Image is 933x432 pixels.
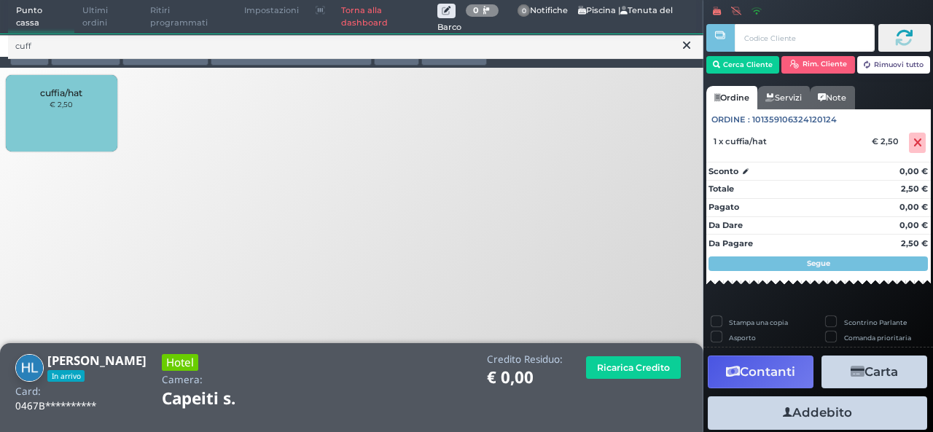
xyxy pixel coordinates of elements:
[870,136,906,146] div: € 2,50
[473,5,479,15] b: 0
[752,114,837,126] span: 101359106324120124
[236,1,307,21] span: Impostazioni
[708,184,734,194] strong: Totale
[47,370,85,382] span: In arrivo
[899,202,928,212] strong: 0,00 €
[729,318,788,327] label: Stampa una copia
[711,114,750,126] span: Ordine :
[708,165,738,178] strong: Sconto
[899,220,928,230] strong: 0,00 €
[821,356,927,388] button: Carta
[47,352,147,369] b: [PERSON_NAME]
[333,1,437,34] a: Torna alla dashboard
[708,238,753,248] strong: Da Pagare
[714,136,767,146] span: 1 x cuffia/hat
[40,87,82,98] span: cuffia/hat
[8,1,75,34] span: Punto cassa
[162,390,276,408] h1: Capeiti s.
[15,354,44,382] img: Hendricus Langen
[162,354,198,371] h3: Hotel
[50,100,73,109] small: € 2,50
[735,24,874,52] input: Codice Cliente
[844,318,907,327] label: Scontrino Parlante
[844,333,911,342] label: Comanda prioritaria
[807,259,830,268] strong: Segue
[8,34,703,59] input: Ricerca articolo
[781,56,855,74] button: Rim. Cliente
[15,386,41,397] h4: Card:
[708,396,927,429] button: Addebito
[708,202,739,212] strong: Pagato
[586,356,681,379] button: Ricarica Credito
[810,86,854,109] a: Note
[708,220,743,230] strong: Da Dare
[142,1,236,34] span: Ritiri programmati
[487,369,563,387] h1: € 0,00
[706,56,780,74] button: Cerca Cliente
[857,56,931,74] button: Rimuovi tutto
[901,238,928,248] strong: 2,50 €
[901,184,928,194] strong: 2,50 €
[162,374,203,385] h4: Camera:
[487,354,563,365] h4: Credito Residuo:
[729,333,756,342] label: Asporto
[74,1,142,34] span: Ultimi ordini
[518,4,531,17] span: 0
[706,86,757,109] a: Ordine
[708,356,813,388] button: Contanti
[899,166,928,176] strong: 0,00 €
[757,86,810,109] a: Servizi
